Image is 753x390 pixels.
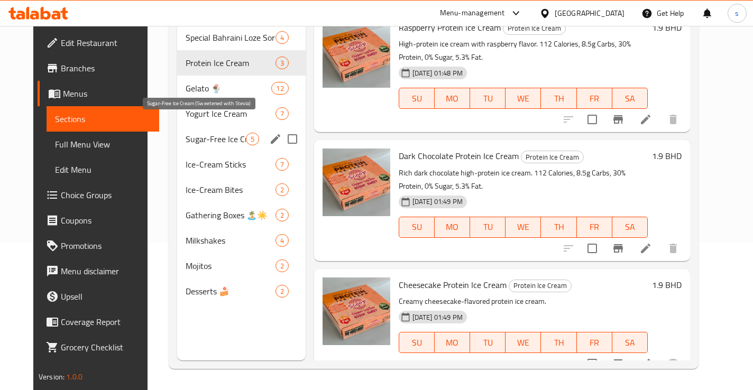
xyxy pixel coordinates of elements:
div: items [276,57,289,69]
a: Upsell [38,284,159,309]
span: Grocery Checklist [61,341,151,354]
span: Menus [63,87,151,100]
span: TH [545,335,572,350]
div: Special Bahraini Loze Sorbets [186,31,275,44]
div: Desserts 🍰2 [177,278,305,304]
div: Gelato 🍨12 [177,76,305,101]
span: Yogurt Ice Cream [186,107,275,120]
span: 7 [276,109,288,119]
span: Menu disclaimer [61,265,151,277]
span: TH [545,219,572,235]
button: TU [470,217,506,238]
button: TU [470,88,506,109]
div: items [276,31,289,44]
span: Select to update [581,237,603,259]
a: Edit Menu [47,157,159,182]
div: Ice-Cream Sticks7 [177,152,305,177]
button: MO [435,332,470,353]
button: delete [660,351,686,376]
div: Ice-Cream Bites [186,183,275,196]
button: WE [506,88,541,109]
span: SA [617,335,644,350]
span: 1.0.0 [66,370,82,384]
button: TU [470,332,506,353]
img: Dark Chocolate Protein Ice Cream [323,148,390,216]
span: 3 [276,58,288,68]
a: Grocery Checklist [38,335,159,360]
div: Ice-Cream Bites2 [177,177,305,202]
div: Protein Ice Cream [509,280,572,292]
span: Raspberry Protein Ice Cream [399,20,501,35]
span: Cheesecake Protein Ice Cream [399,277,507,293]
button: TH [541,217,576,238]
span: 2 [276,286,288,296]
span: 5 [246,134,259,144]
button: delete [660,107,686,132]
div: Milkshakes4 [177,228,305,253]
span: Coupons [61,214,151,227]
a: Coupons [38,208,159,233]
span: [DATE] 01:49 PM [408,312,467,322]
a: Promotions [38,233,159,258]
div: Menu-management [440,7,505,20]
button: FR [577,217,612,238]
div: items [276,285,289,298]
span: WE [510,91,537,106]
span: 12 [272,83,288,94]
span: TU [474,335,501,350]
a: Branches [38,55,159,81]
span: SA [617,91,644,106]
button: Branch-specific-item [605,236,631,261]
span: Coverage Report [61,315,151,328]
button: WE [506,332,541,353]
span: Protein Ice Cream [521,151,583,163]
span: Desserts 🍰 [186,285,275,298]
button: TH [541,332,576,353]
span: SU [403,335,430,350]
span: Edit Menu [55,163,151,176]
span: SA [617,219,644,235]
a: Edit menu item [639,242,652,255]
a: Menu disclaimer [38,258,159,284]
button: SU [399,88,435,109]
span: WE [510,335,537,350]
span: Select to update [581,108,603,131]
div: [GEOGRAPHIC_DATA] [555,7,625,19]
span: Promotions [61,239,151,252]
p: High-protein ice cream with raspberry flavor. 112 Calories, 8.5g Carbs, 30% Protein, 0% Sugar, 5.... [399,38,648,64]
span: TU [474,219,501,235]
button: edit [268,131,283,147]
nav: Menu sections [177,21,305,308]
span: Protein Ice Cream [186,57,275,69]
span: s [735,7,739,19]
span: Gelato 🍨 [186,82,271,95]
div: items [276,209,289,221]
button: delete [660,236,686,261]
button: Branch-specific-item [605,107,631,132]
button: FR [577,332,612,353]
span: 2 [276,185,288,195]
a: Full Menu View [47,132,159,157]
span: TU [474,91,501,106]
span: [DATE] 01:49 PM [408,197,467,207]
span: 4 [276,33,288,43]
button: SA [612,88,648,109]
span: Mojitos [186,259,275,272]
div: Protein Ice Cream [521,151,584,163]
span: FR [581,91,608,106]
span: Version: [39,370,65,384]
div: Milkshakes [186,234,275,247]
button: SU [399,332,435,353]
span: Dark Chocolate Protein Ice Cream [399,148,519,164]
button: SA [612,217,648,238]
button: WE [506,217,541,238]
a: Edit menu item [639,357,652,370]
span: MO [439,219,466,235]
div: Protein Ice Cream3 [177,50,305,76]
a: Sections [47,106,159,132]
div: items [276,107,289,120]
img: Cheesecake Protein Ice Cream [323,277,390,345]
div: Gathering Boxes 🏝️☀️2 [177,202,305,228]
